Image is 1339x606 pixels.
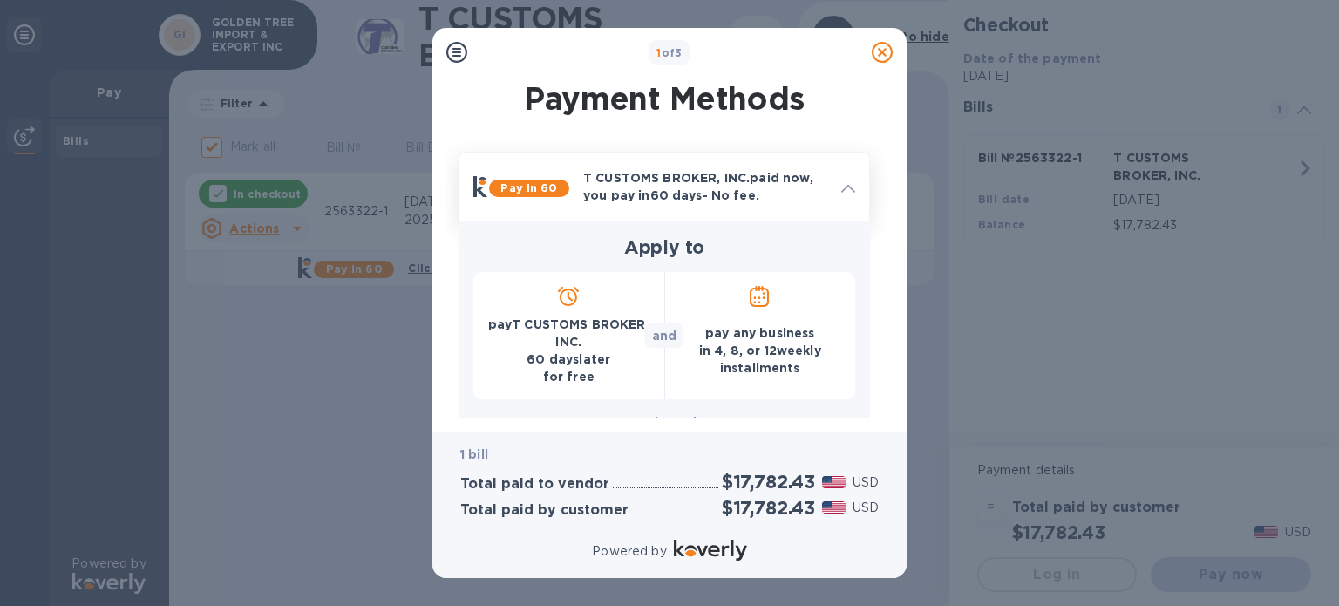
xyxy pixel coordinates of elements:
[674,540,747,561] img: Logo
[822,476,846,488] img: USD
[624,236,705,258] b: Apply to
[460,447,488,461] b: 1 bill
[460,476,609,493] h3: Total paid to vendor
[822,501,846,514] img: USD
[592,542,666,561] p: Powered by
[460,502,629,519] h3: Total paid by customer
[583,169,827,204] p: T CUSTOMS BROKER, INC. paid now, you pay in 60 days - No fee.
[722,471,815,493] h2: $17,782.43
[622,415,706,429] b: How it works
[722,497,815,519] h2: $17,782.43
[487,316,650,385] p: pay T CUSTOMS BROKER, INC. 60 days later for free
[853,499,879,517] p: USD
[853,473,879,492] p: USD
[679,324,842,377] p: pay any business in 4 , 8 , or 12 weekly installments
[652,327,676,344] p: and
[455,80,873,117] h1: Payment Methods
[500,181,557,194] b: Pay in 60
[656,46,683,59] b: of 3
[656,46,661,59] span: 1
